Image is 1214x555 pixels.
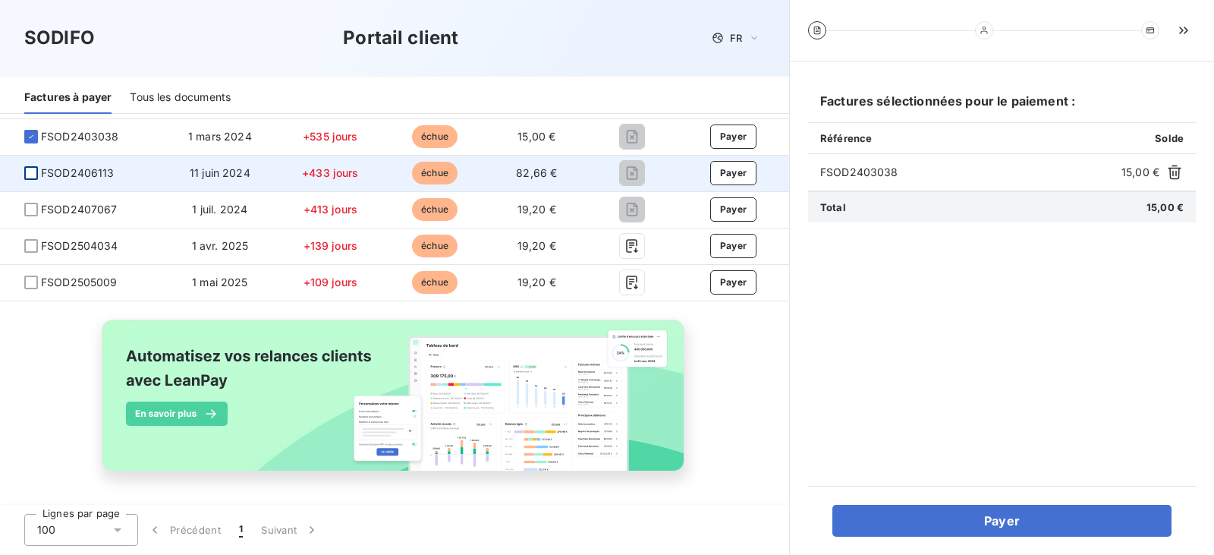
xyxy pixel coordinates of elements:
span: +535 jours [303,130,358,143]
span: FSOD2504034 [41,238,118,254]
span: échue [412,162,458,184]
button: Payer [710,125,757,149]
h3: SODIFO [24,24,95,52]
span: 1 mai 2025 [192,276,248,289]
span: +433 jours [302,166,359,179]
div: Factures à payer [24,82,112,114]
span: 19,20 € [517,276,556,289]
span: Solde [1155,132,1184,144]
span: 1 [239,522,243,538]
span: 1 avr. 2025 [192,239,249,252]
button: Payer [710,234,757,258]
span: Référence [820,132,872,144]
button: 1 [230,514,252,546]
button: Payer [710,270,757,295]
span: 1 mars 2024 [188,130,252,143]
span: 15,00 € [517,130,555,143]
span: 15,00 € [1146,201,1184,213]
span: FR [730,32,742,44]
span: 19,20 € [517,203,556,216]
h3: Portail client [343,24,458,52]
div: Tous les documents [130,82,231,114]
span: FSOD2407067 [41,202,118,217]
span: échue [412,271,458,294]
span: FSOD2505009 [41,275,118,290]
button: Payer [710,197,757,222]
span: 11 juin 2024 [190,166,250,179]
span: 82,66 € [516,166,557,179]
span: FSOD2403038 [820,165,1115,180]
button: Suivant [252,514,329,546]
span: 100 [37,522,55,538]
span: échue [412,125,458,148]
img: banner [88,311,701,497]
h6: Factures sélectionnées pour le paiement : [808,92,1196,122]
span: échue [412,198,458,221]
span: échue [412,235,458,257]
button: Précédent [138,514,230,546]
span: 19,20 € [517,239,556,252]
span: +413 jours [303,203,358,216]
button: Payer [832,505,1172,537]
span: +139 jours [303,239,358,252]
span: 1 juil. 2024 [192,203,247,216]
span: Total [820,201,846,213]
span: +109 jours [303,276,358,289]
span: 15,00 € [1121,165,1159,180]
button: Payer [710,161,757,185]
span: FSOD2403038 [41,129,119,144]
span: FSOD2406113 [41,166,115,181]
